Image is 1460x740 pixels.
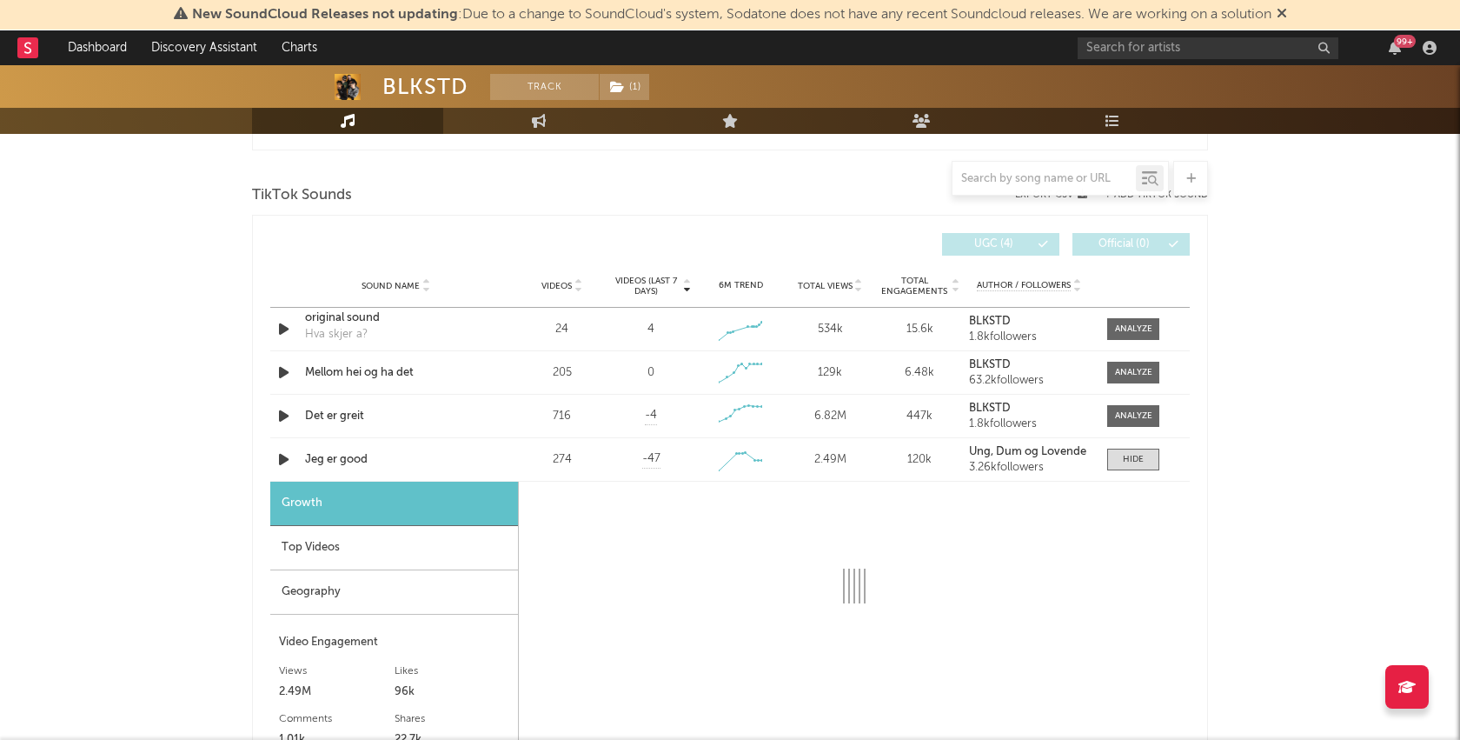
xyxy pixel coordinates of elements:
[305,451,487,469] a: Jeg er good
[642,450,660,468] span: -47
[192,8,458,22] span: New SoundCloud Releases not updating
[879,408,960,425] div: 447k
[395,709,510,730] div: Shares
[270,482,518,526] div: Growth
[700,279,781,292] div: 6M Trend
[790,364,871,382] div: 129k
[305,408,487,425] a: Det er greit
[305,364,487,382] a: Mellom hei og ha det
[969,375,1090,387] div: 63.2k followers
[1072,233,1190,256] button: Official(0)
[1084,239,1164,250] span: Official ( 0 )
[1389,41,1401,55] button: 99+
[599,74,650,100] span: ( 1 )
[879,364,960,382] div: 6.48k
[879,321,960,338] div: 15.6k
[790,321,871,338] div: 534k
[270,570,518,615] div: Geography
[362,281,420,291] span: Sound Name
[977,280,1071,291] span: Author / Followers
[969,359,1011,370] strong: BLKSTD
[969,446,1086,457] strong: Ung, Dum og Lovende
[279,682,395,703] div: 2.49M
[56,30,139,65] a: Dashboard
[798,281,853,291] span: Total Views
[969,331,1090,343] div: 1.8k followers
[305,310,487,327] a: original sound
[1078,37,1338,59] input: Search for artists
[647,364,654,382] div: 0
[647,321,654,338] div: 4
[1277,8,1287,22] span: Dismiss
[645,407,657,424] span: -4
[521,364,602,382] div: 205
[382,74,468,100] div: BLKSTD
[953,239,1033,250] span: UGC ( 4 )
[252,185,352,206] span: TikTok Sounds
[952,172,1136,186] input: Search by song name or URL
[521,408,602,425] div: 716
[490,74,599,100] button: Track
[279,661,395,682] div: Views
[521,321,602,338] div: 24
[790,451,871,469] div: 2.49M
[969,403,1011,414] strong: BLKSTD
[139,30,269,65] a: Discovery Assistant
[395,661,510,682] div: Likes
[969,316,1090,328] a: BLKSTD
[969,418,1090,430] div: 1.8k followers
[969,359,1090,371] a: BLKSTD
[279,709,395,730] div: Comments
[790,408,871,425] div: 6.82M
[279,632,509,653] div: Video Engagement
[269,30,329,65] a: Charts
[969,446,1090,458] a: Ung, Dum og Lovende
[969,316,1011,327] strong: BLKSTD
[270,526,518,570] div: Top Videos
[305,326,368,343] div: Hva skjer a?
[611,276,681,297] span: Videos (last 7 days)
[879,451,960,469] div: 120k
[942,233,1059,256] button: UGC(4)
[879,276,950,297] span: Total Engagements
[969,403,1090,415] a: BLKSTD
[600,74,649,100] button: (1)
[1394,35,1416,48] div: 99 +
[969,462,1090,474] div: 3.26k followers
[395,682,510,703] div: 96k
[541,281,572,291] span: Videos
[192,8,1271,22] span: : Due to a change to SoundCloud's system, Sodatone does not have any recent Soundcloud releases. ...
[521,451,602,469] div: 274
